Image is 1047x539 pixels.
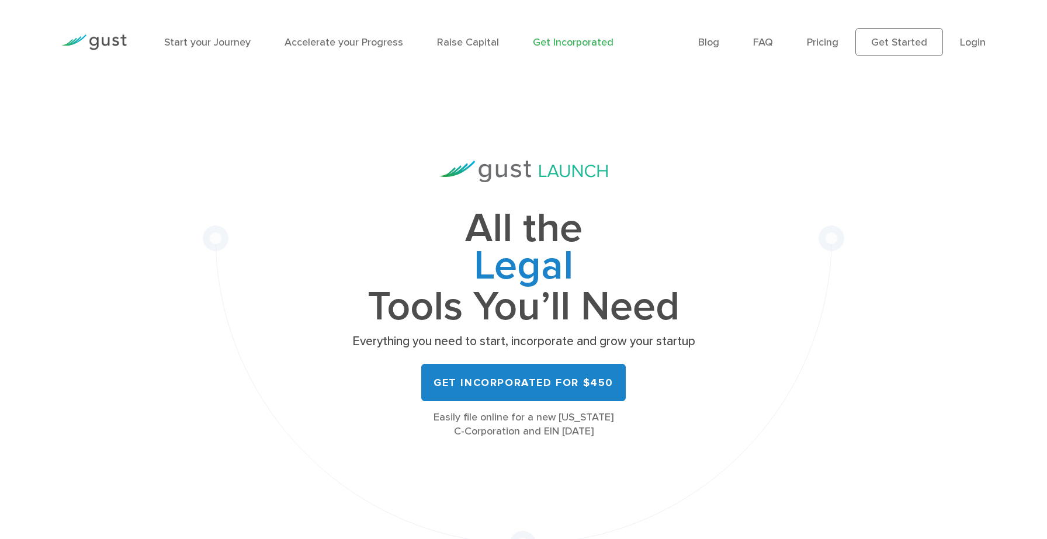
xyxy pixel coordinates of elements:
[421,364,626,401] a: Get Incorporated for $450
[348,248,699,288] span: Legal
[437,36,499,48] a: Raise Capital
[164,36,251,48] a: Start your Journey
[698,36,719,48] a: Blog
[753,36,773,48] a: FAQ
[348,210,699,325] h1: All the Tools You’ll Need
[960,36,986,48] a: Login
[61,34,127,50] img: Gust Logo
[348,333,699,350] p: Everything you need to start, incorporate and grow your startup
[439,161,608,182] img: Gust Launch Logo
[348,411,699,439] div: Easily file online for a new [US_STATE] C-Corporation and EIN [DATE]
[855,28,943,56] a: Get Started
[807,36,838,48] a: Pricing
[285,36,403,48] a: Accelerate your Progress
[533,36,613,48] a: Get Incorporated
